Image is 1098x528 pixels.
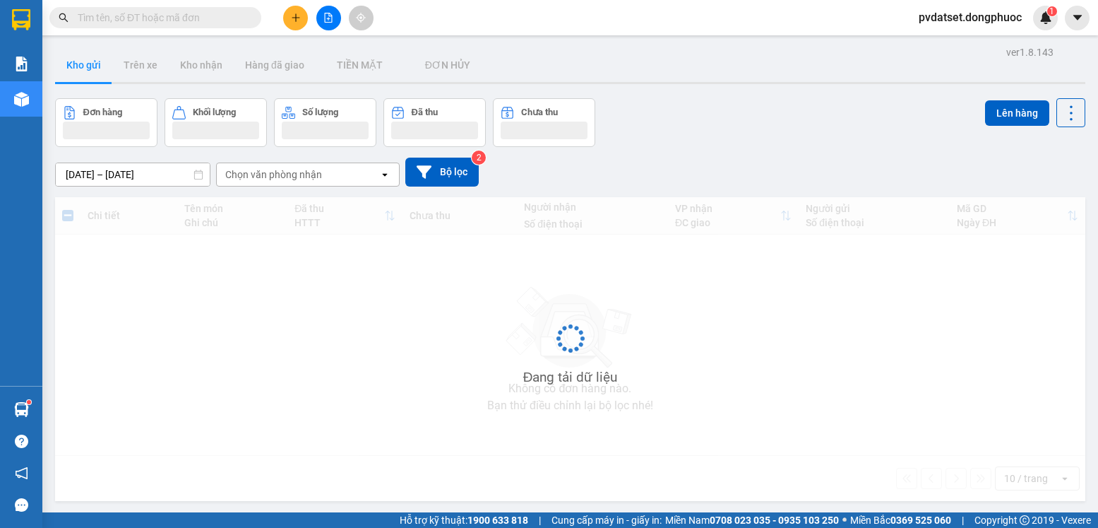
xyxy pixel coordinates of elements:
[1020,515,1030,525] span: copyright
[14,402,29,417] img: warehouse-icon
[12,9,30,30] img: logo-vxr
[405,158,479,187] button: Bộ lọc
[907,8,1033,26] span: pvdatset.dongphuoc
[850,512,951,528] span: Miền Bắc
[523,367,618,388] div: Đang tải dữ liệu
[467,515,528,526] strong: 1900 633 818
[890,515,951,526] strong: 0369 525 060
[1071,11,1084,24] span: caret-down
[14,92,29,107] img: warehouse-icon
[78,10,244,25] input: Tìm tên, số ĐT hoặc mã đơn
[55,48,112,82] button: Kho gửi
[665,512,839,528] span: Miền Nam
[842,517,847,523] span: ⚪️
[169,48,234,82] button: Kho nhận
[356,13,366,23] span: aim
[234,48,316,82] button: Hàng đã giao
[55,98,157,147] button: Đơn hàng
[1047,6,1057,16] sup: 1
[15,435,28,448] span: question-circle
[291,13,301,23] span: plus
[225,168,322,182] div: Chọn văn phòng nhận
[316,6,341,30] button: file-add
[302,107,338,117] div: Số lượng
[493,98,595,147] button: Chưa thu
[274,98,376,147] button: Số lượng
[83,107,122,117] div: Đơn hàng
[112,48,169,82] button: Trên xe
[193,107,236,117] div: Khối lượng
[539,512,541,528] span: |
[1065,6,1090,30] button: caret-down
[1006,45,1054,60] div: ver 1.8.143
[27,400,31,404] sup: 1
[521,107,558,117] div: Chưa thu
[379,169,390,180] svg: open
[165,98,267,147] button: Khối lượng
[14,57,29,71] img: solution-icon
[551,512,662,528] span: Cung cấp máy in - giấy in:
[425,59,470,71] span: ĐƠN HỦY
[15,467,28,480] span: notification
[400,512,528,528] span: Hỗ trợ kỹ thuật:
[1039,11,1052,24] img: icon-new-feature
[412,107,438,117] div: Đã thu
[349,6,374,30] button: aim
[962,512,964,528] span: |
[985,100,1049,126] button: Lên hàng
[56,163,210,186] input: Select a date range.
[15,498,28,512] span: message
[283,6,308,30] button: plus
[472,151,486,165] sup: 2
[323,13,333,23] span: file-add
[59,13,68,23] span: search
[337,59,383,71] span: TIỀN MẶT
[710,515,839,526] strong: 0708 023 035 - 0935 103 250
[1049,6,1054,16] span: 1
[383,98,486,147] button: Đã thu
